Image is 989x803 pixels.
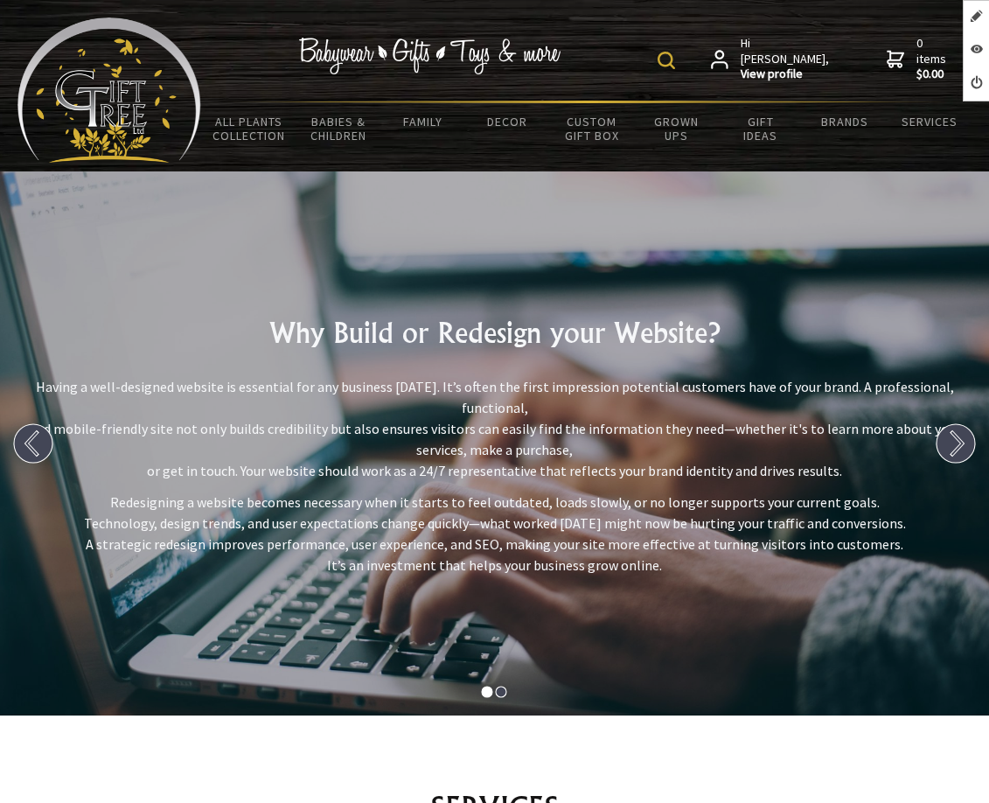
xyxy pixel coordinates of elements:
a: Custom Gift Box [550,103,635,154]
span: Hi [PERSON_NAME], [741,36,831,82]
strong: View profile [741,66,831,82]
a: Family [381,103,466,140]
a: Grown Ups [634,103,719,154]
img: Babywear - Gifts - Toys & more [298,38,561,74]
h2: Why Build or Redesign your Website? [14,311,975,353]
img: product search [658,52,675,69]
p: Redesigning a website becomes necessary when it starts to feel outdated, loads slowly, or no long... [14,492,975,576]
strong: $0.00 [916,66,950,82]
p: Having a well-designed website is essential for any business [DATE]. It’s often the first impress... [14,376,975,481]
a: Hi [PERSON_NAME],View profile [711,36,831,82]
a: Decor [465,103,550,140]
a: Brands [803,103,888,140]
a: 0 items$0.00 [887,36,950,82]
img: Babyware - Gifts - Toys and more... [17,17,201,163]
a: All Plants Collection [201,103,296,154]
a: Gift Ideas [719,103,804,154]
a: Babies & Children [296,103,381,154]
span: 0 items [916,35,950,82]
a: Services [888,103,972,140]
